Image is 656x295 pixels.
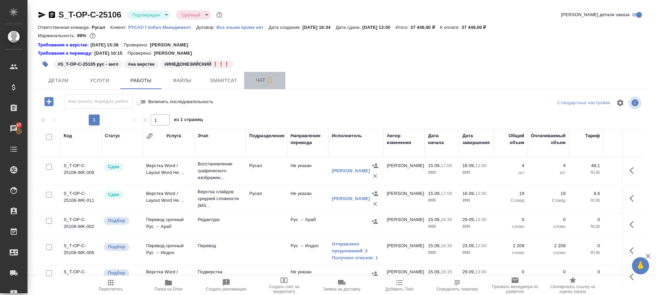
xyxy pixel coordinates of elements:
p: 48,1 [572,162,600,169]
p: 15.09, [428,163,441,168]
p: 15.09, [428,217,441,222]
p: 23.09, [462,243,475,248]
p: 192,4 [607,162,638,169]
div: split button [556,98,612,108]
p: 37 449,00 ₽ [411,25,440,30]
td: S_T-OP-C-25106-WK-008 [60,265,101,289]
span: Создать счет на предоплату [259,284,309,294]
p: RUB [607,223,638,230]
p: страница [497,275,524,282]
div: Направление перевода [291,132,325,146]
p: RUB [572,169,600,176]
p: 2 209 [497,242,524,249]
p: 16:35 [441,269,452,274]
p: 16.09, [462,163,475,168]
p: RUB [607,197,638,204]
button: Здесь прячутся важные кнопки [625,190,642,207]
a: Требования к верстке: [38,42,90,48]
p: Дата сдачи: [336,25,362,30]
p: Русал [92,25,110,30]
p: К оплате: [440,25,462,30]
a: S_T-OP-C-25106 [58,10,121,19]
p: 0 [572,269,600,275]
a: [PERSON_NAME] [332,196,370,201]
button: Срочный [179,12,202,18]
td: [PERSON_NAME] [383,187,425,211]
p: Перевод [198,242,242,249]
div: Можно подбирать исполнителей [103,242,139,252]
button: Добавить Todo [371,276,428,295]
p: шт [531,169,566,176]
p: #ИНЕДОНЕЗИЙСКИЙ ❗❗❗ [164,61,229,68]
p: 0 [607,216,638,223]
div: Дата начала [428,132,456,146]
button: Здесь прячутся важные кнопки [625,162,642,179]
td: Перевод срочный Рус → Араб [143,213,194,237]
p: RUB [607,275,638,282]
button: Здесь прячутся важные кнопки [625,269,642,285]
span: Детали [42,76,75,85]
p: 0 [531,269,566,275]
p: 0 [607,269,638,275]
button: 374.80 RUB; [88,31,97,40]
p: 12:00 [475,243,486,248]
span: S_T-OP-C-25105 рус - англ [53,61,123,67]
span: Папка на Drive [154,287,183,292]
p: 15.09, [428,269,441,274]
button: Пересчитать [82,276,140,295]
p: 12:00 [475,191,486,196]
p: 15.09, [428,191,441,196]
td: Верстка Word / Layout Word Не ... [143,187,194,211]
p: 29.09, [462,217,475,222]
div: Можно подбирать исполнителей [103,216,139,226]
a: [PERSON_NAME] [332,168,370,173]
p: Дата создания: [269,25,302,30]
p: 2025 [428,249,456,256]
p: 12:00 [475,163,486,168]
p: 2025 [462,197,490,204]
p: 19 [531,190,566,197]
p: 15.09, [428,243,441,248]
button: Удалить [370,199,380,209]
td: Русал [246,187,287,211]
div: Тариф [585,132,600,139]
button: Определить тематику [428,276,486,295]
p: Подбор [108,217,125,224]
button: Назначить [370,216,380,227]
button: Создать рекламацию [197,276,255,295]
button: Назначить [370,188,380,199]
svg: Подписаться [265,76,274,85]
p: [PERSON_NAME] [154,50,197,57]
span: Пересчитать [99,287,123,292]
td: S_T-OP-C-25106-WK-009 [60,159,101,183]
p: Все языки кроме кит [216,25,269,30]
div: Нажми, чтобы открыть папку с инструкцией [38,50,94,57]
p: Сдан [108,163,119,170]
p: Подбор [108,243,125,250]
span: Заявка на доставку [323,287,360,292]
span: Скопировать ссылку на оценку заказа [548,284,598,294]
p: 13:00 [475,217,486,222]
div: Этап [198,132,208,139]
p: Ответственная команда: [38,25,92,30]
span: 97 [12,122,25,129]
span: [PERSON_NAME] детали заказа [561,11,630,18]
a: 97 [2,120,26,137]
td: Не указан [287,187,328,211]
button: Призвать менеджера по развитию [486,276,544,295]
div: Менеджер проверил работу исполнителя, передает ее на следующий этап [103,190,139,199]
p: 2025 [428,197,456,204]
p: RUB [572,275,600,282]
p: Редактура [198,216,242,223]
td: Рус → Араб [287,213,328,237]
div: Статус [105,132,120,139]
td: [PERSON_NAME] [383,239,425,263]
button: Скопировать ссылку на оценку заказа [544,276,602,295]
p: РУСАЛ Глобал Менеджмент [128,25,196,30]
button: Назначить [370,161,380,171]
button: Создать счет на предоплату [255,276,313,295]
p: 182,4 [607,190,638,197]
p: RUB [607,249,638,256]
p: [DATE] 13:00 [362,25,396,30]
button: 🙏 [632,257,649,274]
